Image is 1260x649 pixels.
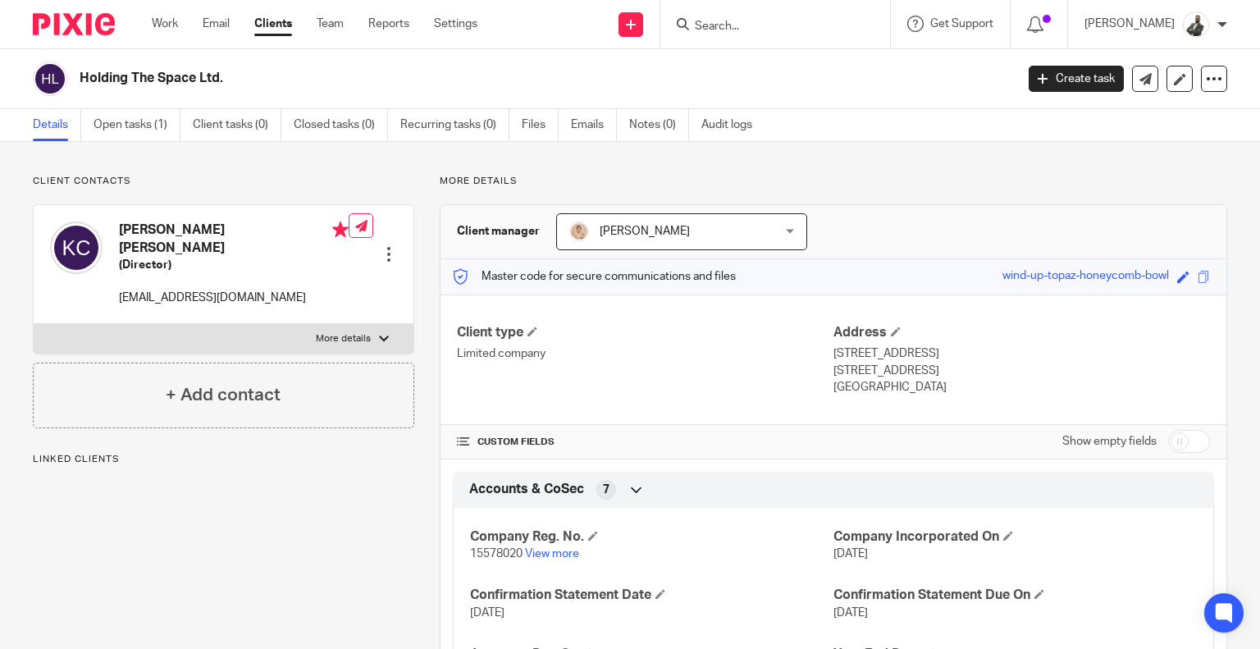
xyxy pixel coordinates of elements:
span: Get Support [930,18,993,30]
a: Clients [254,16,292,32]
p: More details [440,175,1227,188]
img: Pixie [33,13,115,35]
a: Work [152,16,178,32]
a: Notes (0) [629,109,689,141]
p: Master code for secure communications and files [453,268,736,285]
h4: CUSTOM FIELDS [457,436,833,449]
a: Create task [1029,66,1124,92]
h4: + Add contact [166,382,281,408]
h4: Confirmation Statement Date [470,587,833,604]
span: [DATE] [470,607,504,619]
p: [STREET_ADDRESS] [833,363,1210,379]
h5: (Director) [119,257,349,273]
a: Email [203,16,230,32]
img: svg%3E [50,222,103,274]
h4: Company Incorporated On [833,528,1197,546]
span: Accounts & CoSec [469,481,584,498]
img: svg%3E [33,62,67,96]
div: wind-up-topaz-honeycomb-bowl [1002,267,1169,286]
p: Client contacts [33,175,414,188]
a: Client tasks (0) [193,109,281,141]
p: [GEOGRAPHIC_DATA] [833,379,1210,395]
span: 7 [603,482,609,498]
h2: Holding The Space Ltd. [80,70,819,87]
span: 15578020 [470,548,523,560]
a: Emails [571,109,617,141]
a: Files [522,109,559,141]
img: AWPHOTO_EXPERTEYE_060.JPG [1183,11,1209,38]
input: Search [693,20,841,34]
a: Closed tasks (0) [294,109,388,141]
a: Details [33,109,81,141]
h4: Client type [457,324,833,341]
a: Audit logs [701,109,765,141]
h4: Company Reg. No. [470,528,833,546]
a: Team [317,16,344,32]
img: DSC06218%20-%20Copy.JPG [569,222,589,241]
a: Open tasks (1) [94,109,180,141]
p: [PERSON_NAME] [1084,16,1175,32]
p: More details [316,332,371,345]
a: Settings [434,16,477,32]
span: [DATE] [833,607,868,619]
label: Show empty fields [1062,433,1157,450]
i: Primary [332,222,349,238]
p: [STREET_ADDRESS] [833,345,1210,362]
h4: Confirmation Statement Due On [833,587,1197,604]
h3: Client manager [457,223,540,240]
p: Limited company [457,345,833,362]
p: Linked clients [33,453,414,466]
a: View more [525,548,579,560]
a: Reports [368,16,409,32]
a: Recurring tasks (0) [400,109,509,141]
h4: Address [833,324,1210,341]
span: [DATE] [833,548,868,560]
h4: [PERSON_NAME] [PERSON_NAME] [119,222,349,257]
p: [EMAIL_ADDRESS][DOMAIN_NAME] [119,290,349,306]
span: [PERSON_NAME] [600,226,690,237]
